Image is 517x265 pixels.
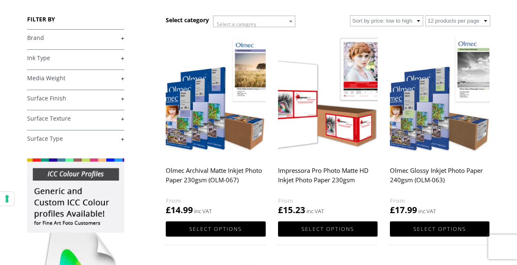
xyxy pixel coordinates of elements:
a: Olmec Glossy Inkjet Photo Paper 240gsm (OLM-063) £17.99 [390,33,489,216]
a: Impressora Pro Photo Matte HD Inkjet Photo Paper 230gsm £15.23 [278,33,378,216]
span: £ [390,204,395,216]
h4: Brand [27,29,124,46]
a: Olmec Archival Matte Inkjet Photo Paper 230gsm (OLM-067) £14.99 [166,33,265,216]
h4: Surface Type [27,130,124,146]
bdi: 17.99 [390,204,417,216]
a: Select options for “Impressora Pro Photo Matte HD Inkjet Photo Paper 230gsm” [278,221,378,237]
a: + [27,34,124,42]
h2: Olmec Archival Matte Inkjet Photo Paper 230gsm (OLM-067) [166,163,265,196]
select: Shop order [350,15,423,26]
a: + [27,135,124,143]
span: Select a category [217,21,256,28]
a: + [27,115,124,123]
bdi: 15.23 [278,204,305,216]
a: + [27,54,124,62]
h4: Surface Texture [27,110,124,126]
h3: Select category [166,16,209,24]
bdi: 14.99 [166,204,193,216]
span: £ [166,204,171,216]
h3: FILTER BY [27,15,124,23]
h4: Ink Type [27,49,124,66]
img: Impressora Pro Photo Matte HD Inkjet Photo Paper 230gsm [278,33,378,158]
h2: Impressora Pro Photo Matte HD Inkjet Photo Paper 230gsm [278,163,378,196]
h2: Olmec Glossy Inkjet Photo Paper 240gsm (OLM-063) [390,163,489,196]
img: Olmec Archival Matte Inkjet Photo Paper 230gsm (OLM-067) [166,33,265,158]
a: Select options for “Olmec Archival Matte Inkjet Photo Paper 230gsm (OLM-067)” [166,221,265,237]
a: + [27,95,124,102]
h4: Media Weight [27,70,124,86]
img: Olmec Glossy Inkjet Photo Paper 240gsm (OLM-063) [390,33,489,158]
a: Select options for “Olmec Glossy Inkjet Photo Paper 240gsm (OLM-063)” [390,221,489,237]
span: £ [278,204,283,216]
h4: Surface Finish [27,90,124,106]
a: + [27,74,124,82]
